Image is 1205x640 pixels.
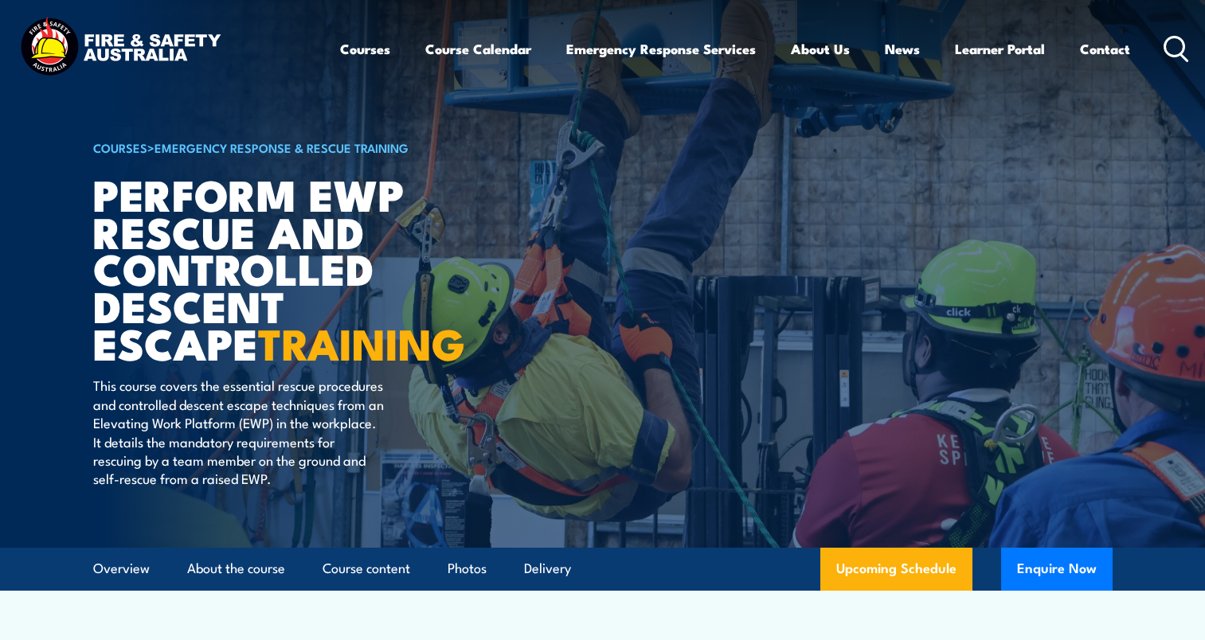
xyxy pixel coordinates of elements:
[340,28,390,70] a: Courses
[448,548,487,590] a: Photos
[93,138,487,157] h6: >
[93,139,147,156] a: COURSES
[566,28,756,70] a: Emergency Response Services
[258,309,465,375] strong: TRAINING
[885,28,920,70] a: News
[1080,28,1130,70] a: Contact
[820,548,972,591] a: Upcoming Schedule
[425,28,531,70] a: Course Calendar
[791,28,850,70] a: About Us
[1001,548,1113,591] button: Enquire Now
[93,548,150,590] a: Overview
[955,28,1045,70] a: Learner Portal
[93,376,384,487] p: This course covers the essential rescue procedures and controlled descent escape techniques from ...
[93,175,487,361] h1: Perform EWP Rescue and Controlled Descent Escape
[155,139,409,156] a: Emergency Response & Rescue Training
[323,548,410,590] a: Course content
[524,548,571,590] a: Delivery
[187,548,285,590] a: About the course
